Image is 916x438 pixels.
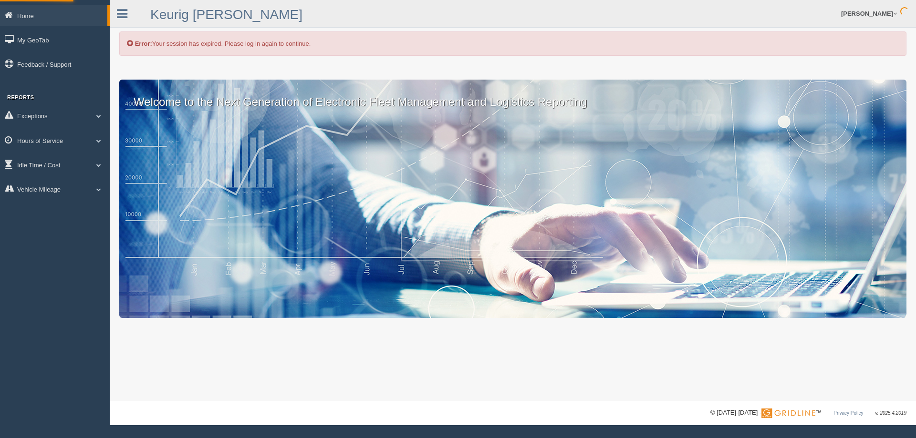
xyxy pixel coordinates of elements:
a: Privacy Policy [833,410,863,416]
b: Error: [135,40,152,47]
a: Keurig [PERSON_NAME] [150,7,302,22]
span: v. 2025.4.2019 [875,410,906,416]
div: Your session has expired. Please log in again to continue. [119,31,906,56]
p: Welcome to the Next Generation of Electronic Fleet Management and Logistics Reporting [119,80,906,110]
img: Gridline [761,408,815,418]
div: © [DATE]-[DATE] - ™ [710,408,906,418]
